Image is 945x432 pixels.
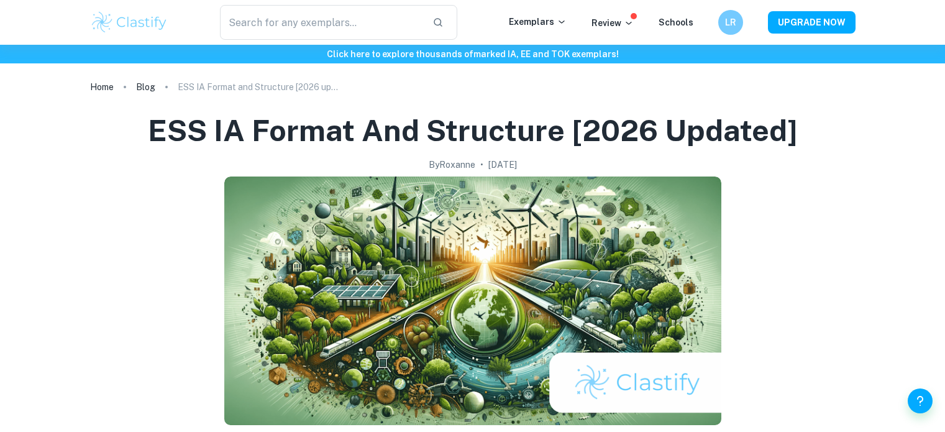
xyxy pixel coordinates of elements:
[718,10,743,35] button: LR
[220,5,423,40] input: Search for any exemplars...
[429,158,475,172] h2: By Roxanne
[136,78,155,96] a: Blog
[2,47,943,61] h6: Click here to explore thousands of marked IA, EE and TOK exemplars !
[90,78,114,96] a: Home
[224,177,721,425] img: ESS IA Format and Structure [2026 updated] cover image
[908,388,933,413] button: Help and Feedback
[591,16,634,30] p: Review
[768,11,856,34] button: UPGRADE NOW
[488,158,517,172] h2: [DATE]
[148,111,798,150] h1: ESS IA Format and Structure [2026 updated]
[90,10,169,35] img: Clastify logo
[659,17,693,27] a: Schools
[480,158,483,172] p: •
[509,15,567,29] p: Exemplars
[723,16,737,29] h6: LR
[178,80,339,94] p: ESS IA Format and Structure [2026 updated]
